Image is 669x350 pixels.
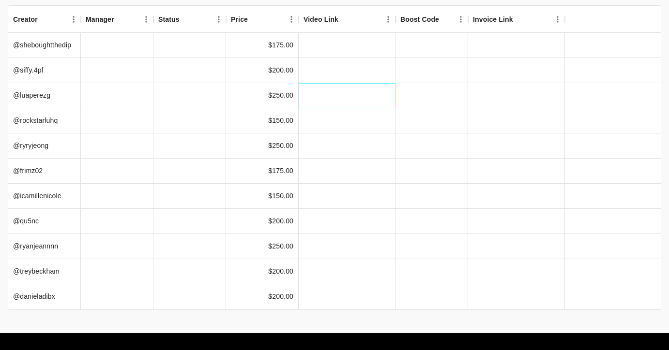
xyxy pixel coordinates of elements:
[8,133,81,159] div: @ryryjeong
[454,12,468,27] button: Menu
[268,166,293,175] div: $175.00
[400,6,439,33] div: Boost Code
[473,6,513,33] div: Invoice Link
[158,6,180,33] div: Status
[212,12,226,27] button: Menu
[268,266,293,276] div: $200.00
[268,40,293,50] div: $175.00
[86,6,114,33] div: Manager
[81,6,153,33] div: Manager
[268,90,293,100] div: $250.00
[268,241,293,251] div: $250.00
[513,13,527,26] button: Sort
[66,12,81,27] button: Menu
[8,284,81,309] div: @danieladibx
[268,191,293,201] div: $150.00
[439,13,453,26] button: Sort
[8,33,81,58] div: @sheboughtthedip
[38,13,51,26] button: Sort
[139,12,153,27] button: Menu
[299,6,395,33] div: Video Link
[231,6,248,33] div: Price
[226,6,299,33] div: Price
[248,13,261,26] button: Sort
[468,6,565,33] div: Invoice Link
[304,6,338,33] div: Video Link
[8,108,81,133] div: @rockstarluhq
[8,209,81,234] div: @qu5nc
[8,159,81,184] div: @frimz02
[153,6,226,33] div: Status
[8,6,81,33] div: Creator
[8,234,81,259] div: @ryanjeannnn
[268,141,293,150] div: $250.00
[268,216,293,226] div: $200.00
[268,292,293,301] div: $200.00
[268,116,293,125] div: $150.00
[550,12,565,27] button: Menu
[180,13,193,26] button: Sort
[268,65,293,75] div: $200.00
[284,12,299,27] button: Menu
[8,259,81,284] div: @treybeckham
[338,13,352,26] button: Sort
[8,58,81,83] div: @siffy.4pf
[114,13,128,26] button: Sort
[13,6,38,33] div: Creator
[381,12,395,27] button: Menu
[395,6,468,33] div: Boost Code
[8,83,81,108] div: @luaperezg
[8,184,81,209] div: @icamillenicole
